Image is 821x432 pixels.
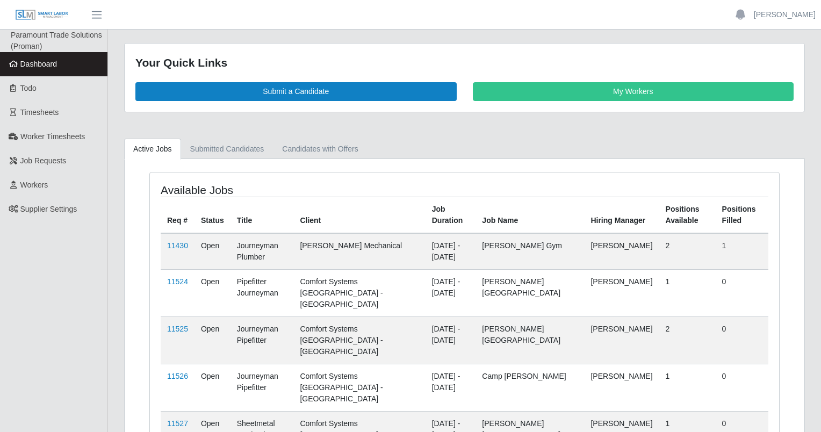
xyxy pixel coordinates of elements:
[167,419,188,428] a: 11527
[167,277,188,286] a: 11524
[195,364,231,411] td: Open
[231,197,294,233] th: Title
[231,364,294,411] td: Journeyman Pipefitter
[659,233,716,270] td: 2
[195,233,231,270] td: Open
[231,316,294,364] td: Journeyman Pipefitter
[293,197,425,233] th: Client
[426,233,476,270] td: [DATE] - [DATE]
[195,316,231,364] td: Open
[476,233,584,270] td: [PERSON_NAME] Gym
[659,316,716,364] td: 2
[20,60,57,68] span: Dashboard
[426,197,476,233] th: Job Duration
[20,156,67,165] span: Job Requests
[20,108,59,117] span: Timesheets
[167,372,188,380] a: 11526
[20,205,77,213] span: Supplier Settings
[716,197,768,233] th: Positions Filled
[293,269,425,316] td: Comfort Systems [GEOGRAPHIC_DATA] - [GEOGRAPHIC_DATA]
[167,325,188,333] a: 11525
[659,364,716,411] td: 1
[476,197,584,233] th: Job Name
[181,139,273,160] a: Submitted Candidates
[293,233,425,270] td: [PERSON_NAME] Mechanical
[426,364,476,411] td: [DATE] - [DATE]
[584,316,659,364] td: [PERSON_NAME]
[161,197,195,233] th: Req #
[20,181,48,189] span: Workers
[20,132,85,141] span: Worker Timesheets
[231,269,294,316] td: Pipefitter Journeyman
[11,31,102,51] span: Paramount Trade Solutions (Proman)
[476,364,584,411] td: Camp [PERSON_NAME]
[584,364,659,411] td: [PERSON_NAME]
[716,316,768,364] td: 0
[584,233,659,270] td: [PERSON_NAME]
[124,139,181,160] a: Active Jobs
[716,364,768,411] td: 0
[20,84,37,92] span: Todo
[15,9,69,21] img: SLM Logo
[476,316,584,364] td: [PERSON_NAME][GEOGRAPHIC_DATA]
[584,197,659,233] th: Hiring Manager
[293,364,425,411] td: Comfort Systems [GEOGRAPHIC_DATA] - [GEOGRAPHIC_DATA]
[293,316,425,364] td: Comfort Systems [GEOGRAPHIC_DATA] - [GEOGRAPHIC_DATA]
[426,316,476,364] td: [DATE] - [DATE]
[195,269,231,316] td: Open
[716,269,768,316] td: 0
[426,269,476,316] td: [DATE] - [DATE]
[167,241,188,250] a: 11430
[195,197,231,233] th: Status
[754,9,816,20] a: [PERSON_NAME]
[584,269,659,316] td: [PERSON_NAME]
[476,269,584,316] td: [PERSON_NAME][GEOGRAPHIC_DATA]
[659,197,716,233] th: Positions Available
[231,233,294,270] td: Journeyman Plumber
[135,82,457,101] a: Submit a Candidate
[473,82,794,101] a: My Workers
[135,54,794,71] div: Your Quick Links
[161,183,405,197] h4: Available Jobs
[659,269,716,316] td: 1
[716,233,768,270] td: 1
[273,139,367,160] a: Candidates with Offers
